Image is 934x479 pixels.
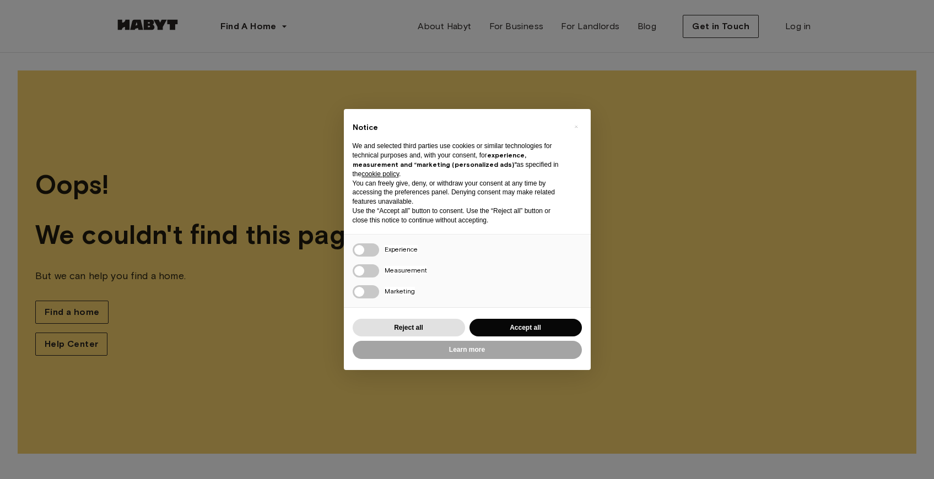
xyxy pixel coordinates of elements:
p: Use the “Accept all” button to consent. Use the “Reject all” button or close this notice to conti... [353,206,564,225]
p: You can freely give, deny, or withdraw your consent at any time by accessing the preferences pane... [353,179,564,206]
span: Marketing [385,287,415,295]
button: Reject all [353,319,465,337]
span: Measurement [385,266,427,274]
button: Accept all [469,319,582,337]
button: Close this notice [568,118,585,135]
span: Experience [385,245,418,253]
button: Learn more [353,341,582,359]
span: × [574,120,578,133]
h2: Notice [353,122,564,133]
strong: experience, measurement and “marketing (personalized ads)” [353,151,526,168]
a: cookie policy [361,170,399,178]
p: We and selected third parties use cookies or similar technologies for technical purposes and, wit... [353,141,564,178]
